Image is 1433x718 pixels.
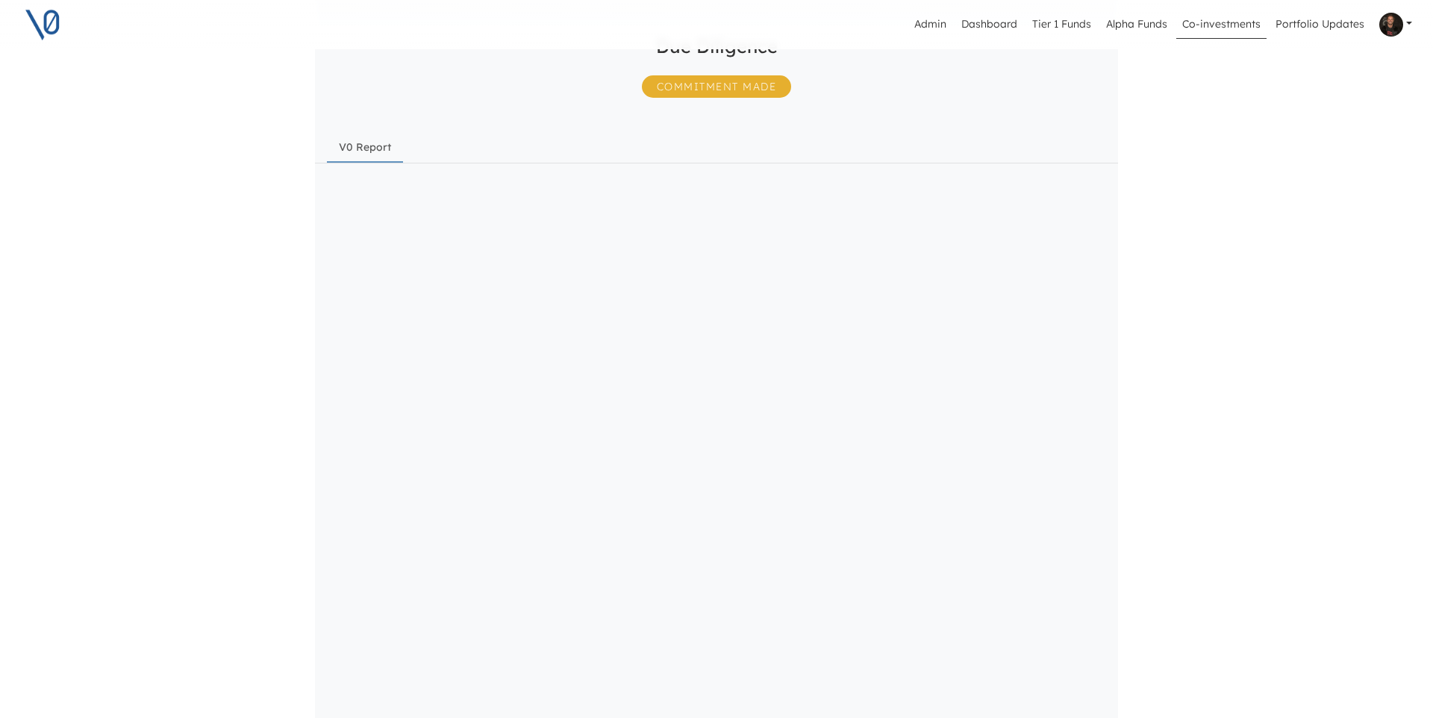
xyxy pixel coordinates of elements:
[1100,10,1173,39] a: Alpha Funds
[327,134,403,163] a: V0 Report
[642,75,792,98] span: Commitment Made
[955,10,1023,39] a: Dashboard
[908,10,952,39] a: Admin
[1176,10,1267,39] a: Co-investments
[1026,10,1097,39] a: Tier 1 Funds
[1379,13,1403,37] img: Profile
[1270,10,1370,39] a: Portfolio Updates
[24,6,61,43] img: V0 logo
